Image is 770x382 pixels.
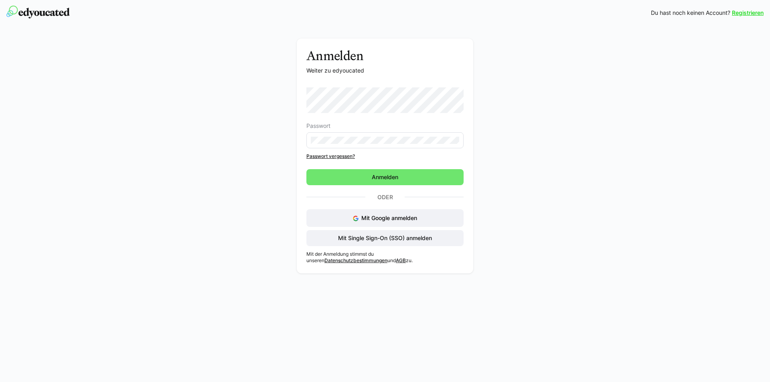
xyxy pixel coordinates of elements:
p: Oder [365,192,405,203]
span: Du hast noch keinen Account? [651,9,730,17]
span: Anmelden [371,173,399,181]
button: Mit Single Sign-On (SSO) anmelden [306,230,464,246]
p: Weiter zu edyoucated [306,67,464,75]
button: Mit Google anmelden [306,209,464,227]
button: Anmelden [306,169,464,185]
span: Mit Google anmelden [361,214,417,221]
img: edyoucated [6,6,70,18]
a: Datenschutzbestimmungen [324,257,387,263]
span: Mit Single Sign-On (SSO) anmelden [337,234,433,242]
a: Registrieren [732,9,764,17]
a: Passwort vergessen? [306,153,464,160]
a: AGB [396,257,406,263]
span: Passwort [306,123,330,129]
h3: Anmelden [306,48,464,63]
p: Mit der Anmeldung stimmst du unseren und zu. [306,251,464,264]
